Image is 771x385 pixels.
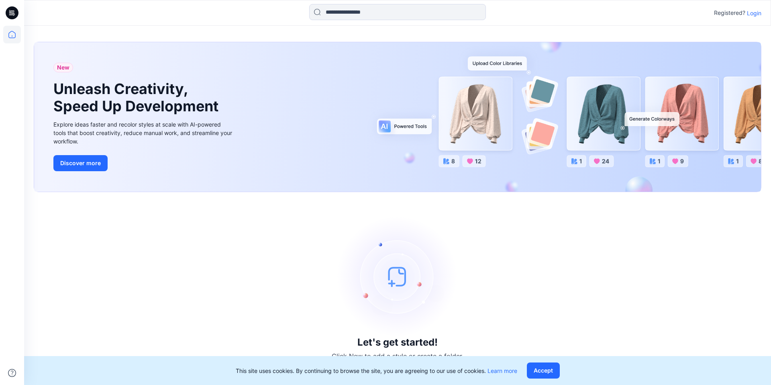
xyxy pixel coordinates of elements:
p: Click New to add a style or create a folder. [332,351,463,361]
p: This site uses cookies. By continuing to browse the site, you are agreeing to our use of cookies. [236,367,517,375]
button: Accept [527,362,560,379]
h3: Let's get started! [357,337,438,348]
div: Explore ideas faster and recolor styles at scale with AI-powered tools that boost creativity, red... [53,120,234,145]
p: Registered? [714,8,745,18]
a: Learn more [487,367,517,374]
a: Discover more [53,155,234,171]
img: empty-state-image.svg [337,216,458,337]
span: New [57,63,69,72]
h1: Unleash Creativity, Speed Up Development [53,80,222,115]
button: Discover more [53,155,108,171]
p: Login [747,9,761,17]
